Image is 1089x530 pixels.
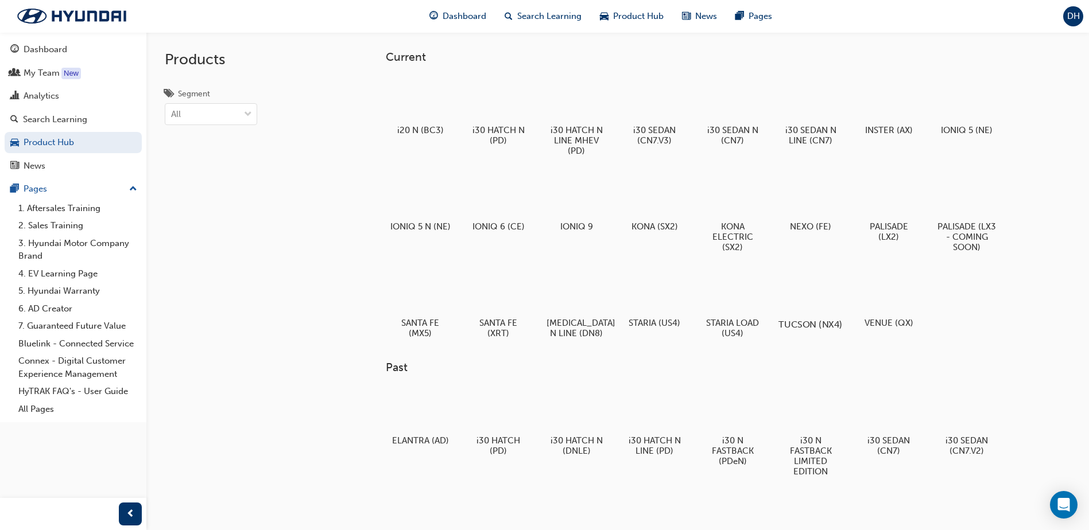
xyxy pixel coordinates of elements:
h5: TUCSON (NX4) [779,319,843,330]
h5: STARIA LOAD (US4) [703,318,763,338]
div: Pages [24,182,47,196]
h5: i30 SEDAN (CN7) [859,435,919,456]
h5: INSTER (AX) [859,125,919,135]
a: i30 SEDAN N LINE (CN7) [776,73,845,150]
a: i30 HATCH N LINE (PD) [620,384,689,461]
a: i30 HATCH (PD) [464,384,533,461]
div: My Team [24,67,60,80]
a: IONIQ 6 (CE) [464,169,533,236]
h5: SANTA FE (MX5) [390,318,451,338]
h5: i30 HATCH N LINE (PD) [625,435,685,456]
div: Segment [178,88,210,100]
a: STARIA (US4) [620,266,689,332]
a: news-iconNews [673,5,726,28]
a: IONIQ 5 N (NE) [386,169,455,236]
span: Product Hub [613,10,664,23]
h5: i30 SEDAN (CN7.V3) [625,125,685,146]
a: i30 HATCH N (DNLE) [542,384,611,461]
h5: VENUE (QX) [859,318,919,328]
span: Search Learning [517,10,582,23]
a: Connex - Digital Customer Experience Management [14,352,142,383]
a: NEXO (FE) [776,169,845,236]
h2: Products [165,50,257,69]
span: pages-icon [10,184,19,194]
span: Dashboard [443,10,486,23]
a: KONA ELECTRIC (SX2) [698,169,767,256]
span: search-icon [10,115,18,125]
a: i30 N FASTBACK LIMITED EDITION [776,384,845,481]
a: search-iconSearch Learning [495,5,591,28]
span: Pages [749,10,772,23]
a: IONIQ 5 (NE) [932,73,1001,139]
span: News [695,10,717,23]
a: My Team [5,63,142,84]
span: people-icon [10,68,19,79]
a: 6. AD Creator [14,300,142,318]
a: guage-iconDashboard [420,5,495,28]
button: DH [1063,6,1083,26]
h5: PALISADE (LX2) [859,221,919,242]
a: i30 SEDAN N (CN7) [698,73,767,150]
h5: i30 HATCH N (DNLE) [547,435,607,456]
a: VENUE (QX) [854,266,923,332]
span: guage-icon [429,9,438,24]
a: HyTRAK FAQ's - User Guide [14,383,142,400]
a: INSTER (AX) [854,73,923,139]
h5: SANTA FE (XRT) [468,318,529,338]
h3: Current [386,50,1038,64]
a: [MEDICAL_DATA] N LINE (DN8) [542,266,611,342]
a: KONA (SX2) [620,169,689,236]
a: 5. Hyundai Warranty [14,282,142,300]
a: Search Learning [5,109,142,130]
h5: NEXO (FE) [781,221,841,232]
h5: PALISADE (LX3 - COMING SOON) [937,221,997,252]
h5: i30 N FASTBACK (PDeN) [703,435,763,466]
a: 2. Sales Training [14,217,142,235]
a: SANTA FE (MX5) [386,266,455,342]
a: IONIQ 9 [542,169,611,236]
a: Product Hub [5,132,142,153]
h5: i30 SEDAN (CN7.V2) [937,435,997,456]
a: i30 SEDAN (CN7.V3) [620,73,689,150]
div: Search Learning [23,113,87,126]
a: car-iconProduct Hub [591,5,673,28]
a: ELANTRA (AD) [386,384,455,450]
div: News [24,159,45,173]
h5: i30 HATCH N LINE MHEV (PD) [547,125,607,156]
span: news-icon [10,161,19,172]
span: up-icon [129,182,137,197]
span: tags-icon [165,89,173,100]
span: search-icon [505,9,513,24]
h3: Past [386,361,1038,374]
a: 1. Aftersales Training [14,200,142,217]
span: news-icon [682,9,691,24]
h5: IONIQ 5 N (NE) [390,221,451,232]
h5: KONA (SX2) [625,221,685,232]
h5: IONIQ 6 (CE) [468,221,529,232]
span: pages-icon [735,9,744,24]
h5: STARIA (US4) [625,318,685,328]
h5: IONIQ 5 (NE) [937,125,997,135]
a: Trak [6,4,138,28]
a: STARIA LOAD (US4) [698,266,767,342]
h5: [MEDICAL_DATA] N LINE (DN8) [547,318,607,338]
a: SANTA FE (XRT) [464,266,533,342]
span: chart-icon [10,91,19,102]
h5: i30 SEDAN N (CN7) [703,125,763,146]
a: PALISADE (LX3 - COMING SOON) [932,169,1001,256]
a: TUCSON (NX4) [776,266,845,332]
a: 7. Guaranteed Future Value [14,317,142,335]
h5: KONA ELECTRIC (SX2) [703,221,763,252]
h5: i30 N FASTBACK LIMITED EDITION [781,435,841,477]
div: Analytics [24,89,59,103]
div: All [171,108,181,121]
a: 3. Hyundai Motor Company Brand [14,235,142,265]
a: i30 SEDAN (CN7.V2) [932,384,1001,461]
a: News [5,155,142,177]
a: i30 HATCH N LINE MHEV (PD) [542,73,611,160]
h5: i20 N (BC3) [390,125,451,135]
h5: IONIQ 9 [547,221,607,232]
a: Dashboard [5,39,142,60]
a: i30 N FASTBACK (PDeN) [698,384,767,471]
a: i30 HATCH N (PD) [464,73,533,150]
